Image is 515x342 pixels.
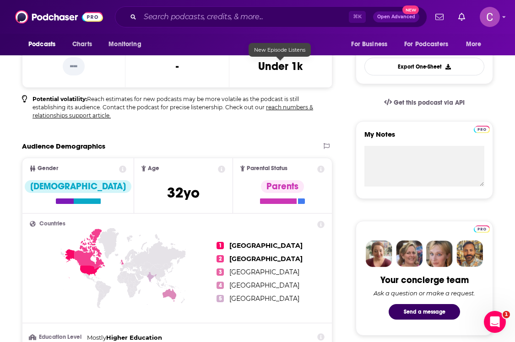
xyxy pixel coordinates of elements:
[432,9,447,25] a: Show notifications dropdown
[364,58,484,75] button: Export One-Sheet
[15,8,103,26] img: Podchaser - Follow, Share and Rate Podcasts
[474,126,490,133] img: Podchaser Pro
[217,242,224,249] span: 1
[66,36,98,53] a: Charts
[366,240,392,267] img: Sydney Profile
[364,130,484,146] label: My Notes
[377,15,415,19] span: Open Advanced
[374,289,475,297] div: Ask a question or make a request.
[466,38,482,51] span: More
[22,36,67,53] button: open menu
[87,334,106,341] span: Mostly
[167,184,200,202] span: 32 yo
[140,10,349,24] input: Search podcasts, credits, & more...
[402,5,419,14] span: New
[229,281,299,289] span: [GEOGRAPHIC_DATA]
[351,38,387,51] span: For Business
[480,7,500,27] img: User Profile
[106,334,162,341] span: Higher Education
[261,180,304,193] div: Parents
[72,38,92,51] span: Charts
[389,304,460,320] button: Send a message
[217,268,224,276] span: 3
[217,282,224,289] span: 4
[148,166,159,171] span: Age
[480,7,500,27] button: Show profile menu
[380,274,469,286] div: Your concierge team
[484,311,506,333] iframe: Intercom live chat
[176,59,179,73] h3: -
[229,241,303,250] span: [GEOGRAPHIC_DATA]
[38,166,58,171] span: Gender
[22,142,105,150] h2: Audience Demographics
[102,36,153,53] button: open menu
[398,36,461,53] button: open menu
[258,59,303,73] h3: Under 1k
[345,36,399,53] button: open menu
[63,57,85,75] p: --
[25,180,131,193] div: [DEMOGRAPHIC_DATA]
[474,224,490,233] a: Pro website
[404,38,448,51] span: For Podcasters
[456,240,483,267] img: Jon Profile
[229,255,303,263] span: [GEOGRAPHIC_DATA]
[33,95,332,120] p: Reach estimates for new podcasts may be more volatile as the podcast is still establishing its au...
[115,6,427,27] div: Search podcasts, credits, & more...
[373,11,419,22] button: Open AdvancedNew
[217,295,224,302] span: 5
[30,334,83,340] h3: Education Level
[377,91,472,114] a: Get this podcast via API
[455,9,469,25] a: Show notifications dropdown
[33,96,87,102] b: Potential volatility:
[503,311,510,318] span: 1
[480,7,500,27] span: Logged in as cristina11881
[217,255,224,262] span: 2
[396,240,423,267] img: Barbara Profile
[474,225,490,233] img: Podchaser Pro
[229,268,299,276] span: [GEOGRAPHIC_DATA]
[474,124,490,133] a: Pro website
[460,36,493,53] button: open menu
[254,47,305,53] span: New Episode Listens
[229,294,299,303] span: [GEOGRAPHIC_DATA]
[426,240,453,267] img: Jules Profile
[349,11,366,23] span: ⌘ K
[33,104,313,119] a: reach numbers & relationships support article.
[247,166,287,171] span: Parental Status
[108,38,141,51] span: Monitoring
[394,99,465,107] span: Get this podcast via API
[28,38,55,51] span: Podcasts
[39,221,65,227] span: Countries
